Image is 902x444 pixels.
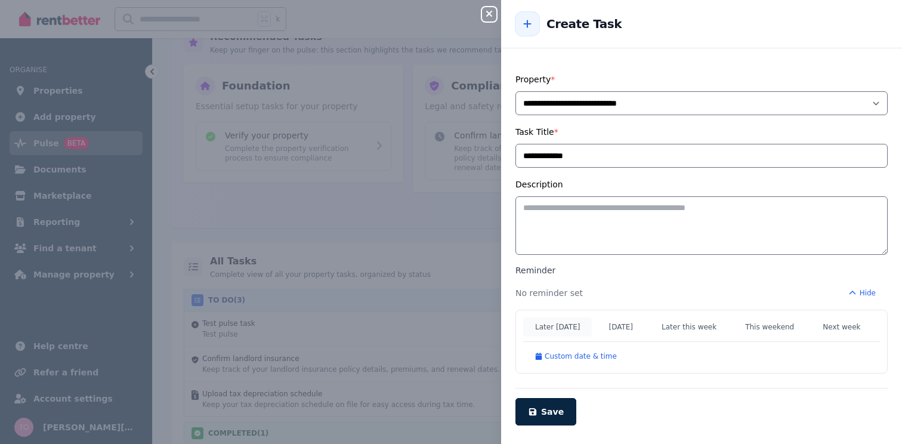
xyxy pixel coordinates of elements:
[546,16,622,32] h2: Create Task
[811,317,872,337] button: Next week
[836,283,888,303] button: Hide
[515,398,576,425] button: Save
[541,407,564,417] span: Save
[523,317,592,337] button: Later [DATE]
[515,127,558,137] label: Task Title
[515,180,563,189] label: Description
[515,287,583,299] span: No reminder set
[597,317,645,337] button: [DATE]
[650,317,728,337] button: Later this week
[515,75,555,84] label: Property
[523,347,629,366] button: Custom date & time
[733,317,806,337] button: This weekend
[515,264,888,276] label: Reminder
